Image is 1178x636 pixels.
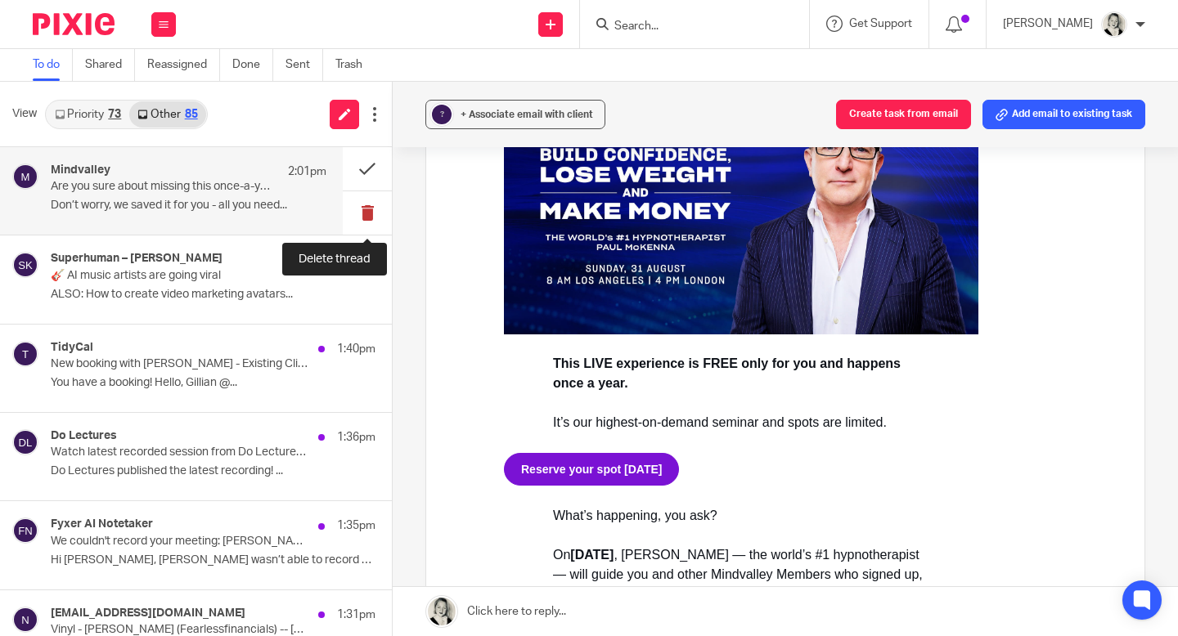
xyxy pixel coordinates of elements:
img: svg%3E [12,517,38,544]
p: Watch latest recorded session from Do Lectures | [DATE] [51,446,311,459]
h4: Do Lectures [51,429,117,443]
p: You have a booking! Hello, Gillian @... [51,376,375,390]
p: Do Lectures published the latest recording! ... [51,464,375,478]
p: New booking with [PERSON_NAME] - Existing Clients : 30 Minute Meeting 🚀 [51,357,311,371]
p: Don’t worry, we saved it for you - all you need... [51,199,326,213]
img: svg%3E [12,252,38,278]
strong: Hi [PERSON_NAME], [49,106,179,120]
span: + Associate email with client [461,110,593,119]
h4: Superhuman – [PERSON_NAME] [51,252,223,266]
img: svg%3E [12,607,38,633]
img: svg%3E [12,341,38,367]
p: 1:36pm [337,429,375,446]
div: ? [432,105,452,124]
strong: [PERSON_NAME] LIVE 4 hours experience page [67,165,366,179]
p: 2:01pm [288,163,326,180]
h4: [EMAIL_ADDRESS][DOMAIN_NAME] [51,607,245,620]
p: [PERSON_NAME] [1003,16,1093,32]
a: Other85 [129,101,205,128]
h4: Mindvalley [51,163,110,177]
a: Done [232,49,273,81]
a: To do [33,49,73,81]
input: Search [613,20,760,34]
p: 1:40pm [337,341,375,357]
p: 🎸 AI music artists are going viral [51,269,311,283]
a: Shared [85,49,135,81]
img: Mindvalley Logo [8,60,53,79]
div: 73 [108,109,121,120]
a: Trash [335,49,375,81]
span: View [12,105,37,123]
button: Add email to existing task [982,100,1145,129]
p: As a Mindvalley Member, we are excited that you checked out the . [49,143,425,202]
h4: TidyCal [51,341,93,355]
button: ? + Associate email with client [425,100,605,129]
p: 1:57pm [337,252,375,268]
p: 1:31pm [337,607,375,623]
p: But you didn’t grab your spot yet. [49,202,425,241]
span: Get Support [849,18,912,29]
p: Hi [PERSON_NAME], [PERSON_NAME] wasn’t able to record your... [51,553,375,567]
p: We couldn't record your meeting: [PERSON_NAME] (Fearlessfinancials) -- [PERSON_NAME] (Ellct) [51,535,311,549]
p: Are you sure about missing this once-a-year experience? [51,180,272,194]
a: Priority73 [47,101,129,128]
button: Create task from email [836,100,971,129]
a: All you have to do is confirm your spot on this page. [49,283,375,297]
a: Reassigned [147,49,220,81]
img: svg%3E [12,429,38,455]
h4: Fyxer AI Notetaker [51,517,153,531]
p: So here’s the good news: we’ve saved one for you. [49,241,425,261]
img: Pixie [33,13,115,35]
img: DA590EE6-2184-4DF2-A25D-D99FB904303F_1_201_a.jpeg [1101,11,1127,38]
div: 85 [185,109,198,120]
img: svg%3E [12,163,38,190]
p: 1:35pm [337,517,375,534]
strong: Why you can’t miss this [49,318,272,340]
a: Sent [286,49,323,81]
p: ALSO: How to create video marketing avatars... [51,288,375,302]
